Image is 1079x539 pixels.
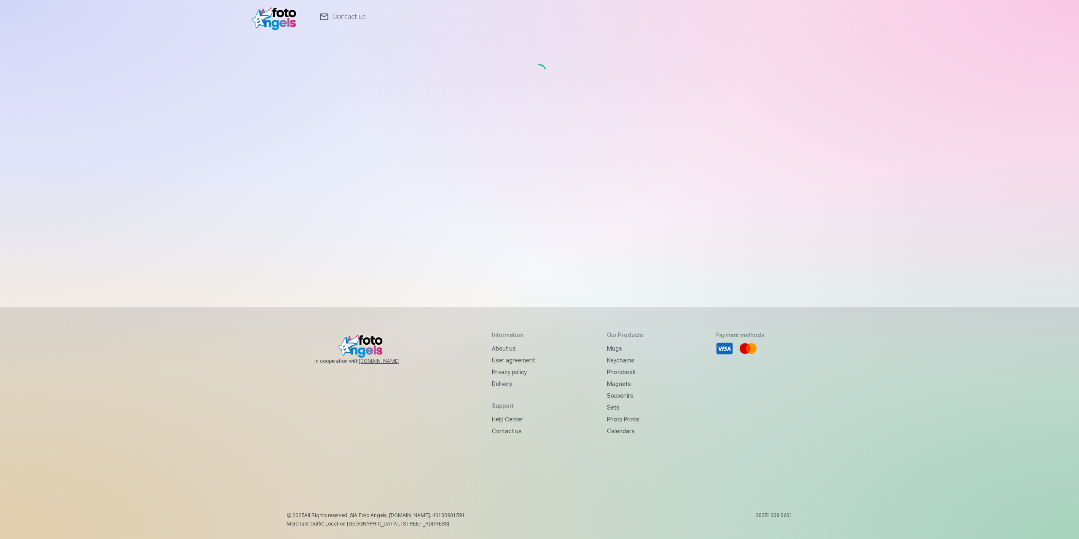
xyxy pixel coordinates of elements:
a: Keychains [607,354,643,366]
a: Delivery [492,378,535,390]
a: [DOMAIN_NAME] [359,358,420,365]
p: Merchant Outlet Location [GEOGRAPHIC_DATA], [STREET_ADDRESS] [287,520,465,527]
span: In cooperation with [314,358,420,365]
h5: Payment methods [715,331,765,339]
a: Sets [607,402,643,413]
p: © 2025 All Rights reserved. , [287,512,465,519]
a: Souvenirs [607,390,643,402]
a: User agreement [492,354,535,366]
li: Visa [715,339,734,358]
li: Mastercard [739,339,757,358]
h5: Our products [607,331,643,339]
a: Privacy policy [492,366,535,378]
span: SIA Foto Angels, [DOMAIN_NAME]. 40103901591 [350,512,465,518]
p: 20251008.0601 [756,512,792,527]
img: /v1 [252,3,301,30]
a: Photobook [607,366,643,378]
a: Help Center [492,413,535,425]
a: Magnets [607,378,643,390]
a: Contact us [492,425,535,437]
a: About us [492,343,535,354]
a: Photo prints [607,413,643,425]
a: Mugs [607,343,643,354]
h5: Support [492,402,535,410]
h5: Information [492,331,535,339]
a: Calendars [607,425,643,437]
